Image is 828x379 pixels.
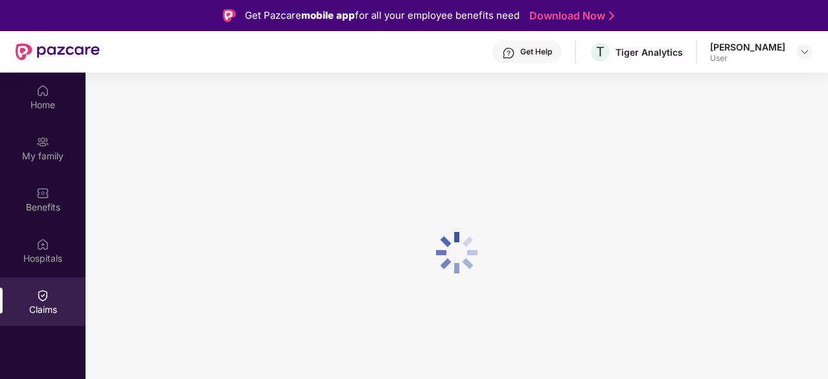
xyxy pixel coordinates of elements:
[36,187,49,200] img: svg+xml;base64,PHN2ZyBpZD0iQmVuZWZpdHMiIHhtbG5zPSJodHRwOi8vd3d3LnczLm9yZy8yMDAwL3N2ZyIgd2lkdGg9Ij...
[710,53,785,63] div: User
[36,84,49,97] img: svg+xml;base64,PHN2ZyBpZD0iSG9tZSIgeG1sbnM9Imh0dHA6Ly93d3cudzMub3JnLzIwMDAvc3ZnIiB3aWR0aD0iMjAiIG...
[609,9,614,23] img: Stroke
[710,41,785,53] div: [PERSON_NAME]
[596,44,604,60] span: T
[16,43,100,60] img: New Pazcare Logo
[36,135,49,148] img: svg+xml;base64,PHN2ZyB3aWR0aD0iMjAiIGhlaWdodD0iMjAiIHZpZXdCb3g9IjAgMCAyMCAyMCIgZmlsbD0ibm9uZSIgeG...
[223,9,236,22] img: Logo
[520,47,552,57] div: Get Help
[301,9,355,21] strong: mobile app
[502,47,515,60] img: svg+xml;base64,PHN2ZyBpZD0iSGVscC0zMngzMiIgeG1sbnM9Imh0dHA6Ly93d3cudzMub3JnLzIwMDAvc3ZnIiB3aWR0aD...
[36,289,49,302] img: svg+xml;base64,PHN2ZyBpZD0iQ2xhaW0iIHhtbG5zPSJodHRwOi8vd3d3LnczLm9yZy8yMDAwL3N2ZyIgd2lkdGg9IjIwIi...
[799,47,810,57] img: svg+xml;base64,PHN2ZyBpZD0iRHJvcGRvd24tMzJ4MzIiIHhtbG5zPSJodHRwOi8vd3d3LnczLm9yZy8yMDAwL3N2ZyIgd2...
[529,9,610,23] a: Download Now
[245,8,520,23] div: Get Pazcare for all your employee benefits need
[36,238,49,251] img: svg+xml;base64,PHN2ZyBpZD0iSG9zcGl0YWxzIiB4bWxucz0iaHR0cDovL3d3dy53My5vcmcvMjAwMC9zdmciIHdpZHRoPS...
[615,46,683,58] div: Tiger Analytics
